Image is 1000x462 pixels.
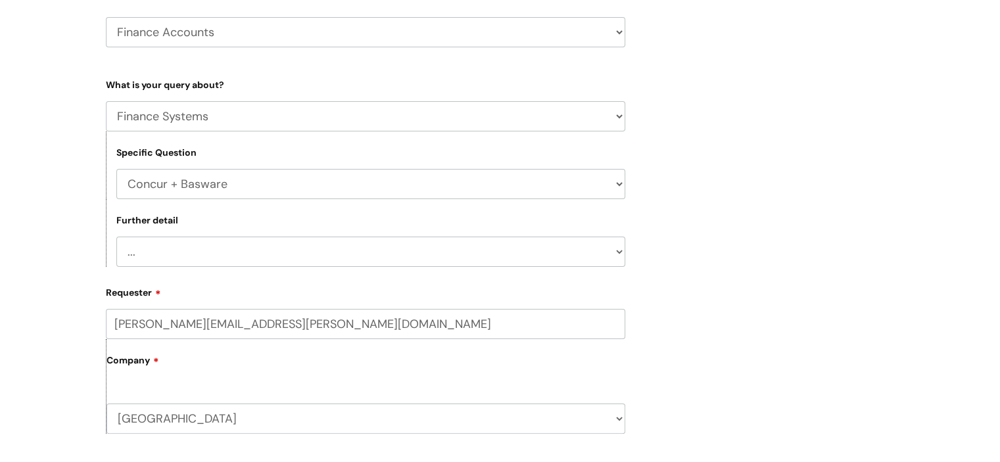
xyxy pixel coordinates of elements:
label: Further detail [116,215,178,226]
input: Email [106,309,625,339]
label: Requester [106,283,625,298]
label: What is your query about? [106,77,625,91]
label: Specific Question [116,147,197,158]
label: Company [107,350,625,380]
